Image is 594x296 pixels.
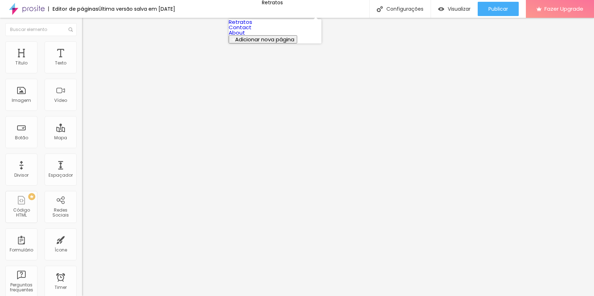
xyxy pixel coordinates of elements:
span: Fazer Upgrade [544,6,583,12]
span: Adicionar nova página [235,36,294,43]
div: Vídeo [54,98,67,103]
div: Timer [55,285,67,290]
div: Espaçador [49,173,73,178]
button: Publicar [478,2,519,16]
div: Ícone [55,248,67,253]
img: Icone [68,27,73,32]
div: Botão [15,135,28,140]
div: Formulário [10,248,33,253]
a: Retratos [229,18,252,26]
span: Visualizar [448,6,471,12]
div: Última versão salva em [DATE] [98,6,175,11]
div: Mapa [54,135,67,140]
img: view-1.svg [438,6,444,12]
div: Código HTML [7,208,35,218]
input: Buscar elemento [5,23,77,36]
div: Editor de páginas [48,6,98,11]
div: Título [15,61,27,66]
div: Imagem [12,98,31,103]
div: Divisor [14,173,29,178]
a: About [229,29,245,36]
div: Texto [55,61,66,66]
img: Icone [377,6,383,12]
div: Redes Sociais [46,208,75,218]
span: Publicar [488,6,508,12]
iframe: Editor [82,18,594,296]
button: Adicionar nova página [229,35,297,43]
button: Visualizar [431,2,478,16]
div: Perguntas frequentes [7,282,35,293]
a: Contact [229,24,252,31]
